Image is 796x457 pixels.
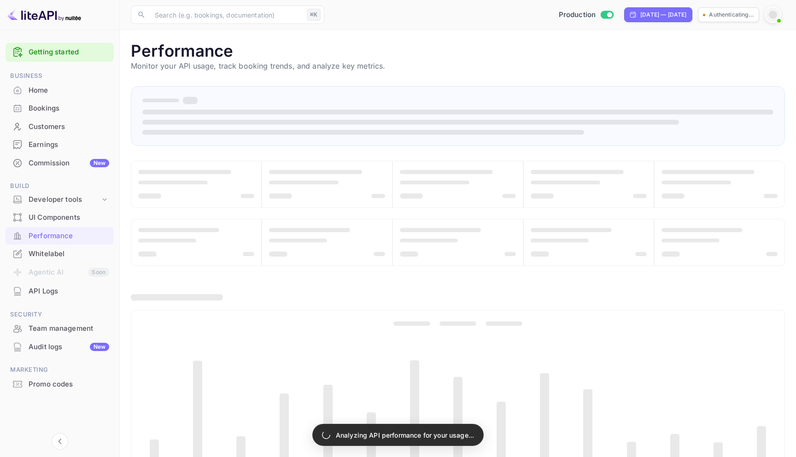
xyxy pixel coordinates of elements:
[6,320,114,337] a: Team management
[6,227,114,244] a: Performance
[555,10,617,20] div: Switch to Sandbox mode
[29,103,109,114] div: Bookings
[6,192,114,208] div: Developer tools
[6,365,114,375] span: Marketing
[29,323,109,334] div: Team management
[29,249,109,259] div: Whitelabel
[6,375,114,393] div: Promo codes
[709,11,754,19] p: Authenticating...
[6,245,114,263] div: Whitelabel
[6,136,114,153] a: Earnings
[640,11,686,19] div: [DATE] — [DATE]
[559,10,596,20] span: Production
[6,118,114,136] div: Customers
[29,212,109,223] div: UI Components
[6,227,114,245] div: Performance
[336,430,474,440] p: Analyzing API performance for your usage...
[6,43,114,62] div: Getting started
[29,47,109,58] a: Getting started
[7,7,81,22] img: LiteAPI logo
[29,286,109,297] div: API Logs
[6,245,114,262] a: Whitelabel
[29,231,109,241] div: Performance
[6,282,114,300] div: API Logs
[131,60,785,71] p: Monitor your API usage, track booking trends, and analyze key metrics.
[6,82,114,99] a: Home
[29,342,109,352] div: Audit logs
[6,338,114,355] a: Audit logsNew
[29,379,109,390] div: Promo codes
[29,85,109,96] div: Home
[6,209,114,227] div: UI Components
[6,136,114,154] div: Earnings
[6,310,114,320] span: Security
[6,154,114,171] a: CommissionNew
[6,209,114,226] a: UI Components
[149,6,303,24] input: Search (e.g. bookings, documentation)
[6,71,114,81] span: Business
[6,338,114,356] div: Audit logsNew
[29,122,109,132] div: Customers
[52,433,68,450] button: Collapse navigation
[6,375,114,393] a: Promo codes
[307,9,321,21] div: ⌘K
[6,118,114,135] a: Customers
[29,140,109,150] div: Earnings
[90,159,109,167] div: New
[6,282,114,299] a: API Logs
[29,194,100,205] div: Developer tools
[6,154,114,172] div: CommissionNew
[6,100,114,117] a: Bookings
[6,320,114,338] div: Team management
[6,100,114,117] div: Bookings
[29,158,109,169] div: Commission
[6,181,114,191] span: Build
[90,343,109,351] div: New
[131,41,785,60] h1: Performance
